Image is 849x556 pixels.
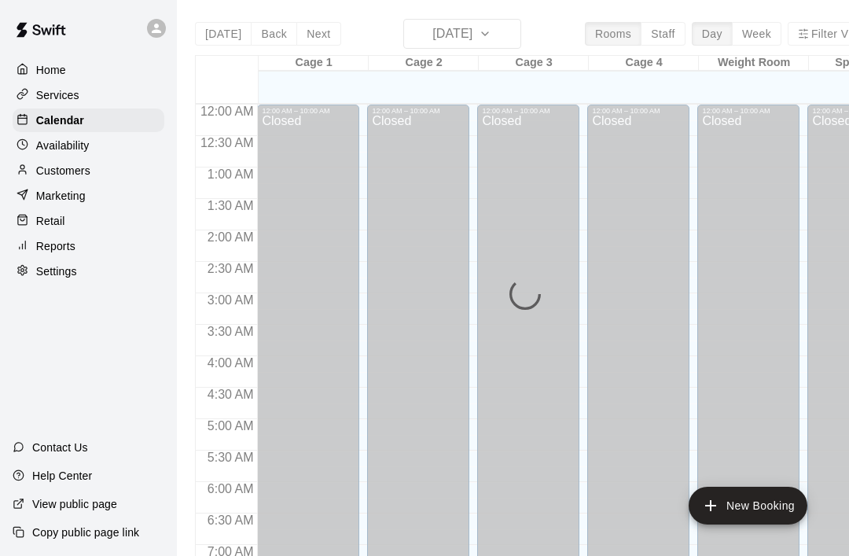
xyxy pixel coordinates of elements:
[479,56,589,71] div: Cage 3
[13,159,164,182] a: Customers
[204,262,258,275] span: 2:30 AM
[702,107,795,115] div: 12:00 AM – 10:00 AM
[36,213,65,229] p: Retail
[372,107,465,115] div: 12:00 AM – 10:00 AM
[262,107,355,115] div: 12:00 AM – 10:00 AM
[36,138,90,153] p: Availability
[32,525,139,540] p: Copy public page link
[689,487,807,525] button: add
[204,356,258,370] span: 4:00 AM
[36,188,86,204] p: Marketing
[204,419,258,433] span: 5:00 AM
[204,230,258,244] span: 2:00 AM
[699,56,809,71] div: Weight Room
[13,260,164,283] a: Settings
[13,83,164,107] a: Services
[204,325,258,338] span: 3:30 AM
[197,136,258,149] span: 12:30 AM
[13,234,164,258] a: Reports
[13,184,164,208] a: Marketing
[204,451,258,464] span: 5:30 AM
[592,107,685,115] div: 12:00 AM – 10:00 AM
[482,107,575,115] div: 12:00 AM – 10:00 AM
[204,482,258,495] span: 6:00 AM
[369,56,479,71] div: Cage 2
[259,56,369,71] div: Cage 1
[13,109,164,132] a: Calendar
[36,112,84,128] p: Calendar
[204,514,258,527] span: 6:30 AM
[36,62,66,78] p: Home
[13,209,164,233] a: Retail
[32,440,88,455] p: Contact Us
[36,87,79,103] p: Services
[13,58,164,82] a: Home
[32,468,92,484] p: Help Center
[36,263,77,279] p: Settings
[13,134,164,157] a: Availability
[197,105,258,118] span: 12:00 AM
[204,388,258,401] span: 4:30 AM
[204,199,258,212] span: 1:30 AM
[204,168,258,181] span: 1:00 AM
[204,293,258,307] span: 3:00 AM
[36,163,90,179] p: Customers
[32,496,117,512] p: View public page
[589,56,699,71] div: Cage 4
[36,238,75,254] p: Reports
